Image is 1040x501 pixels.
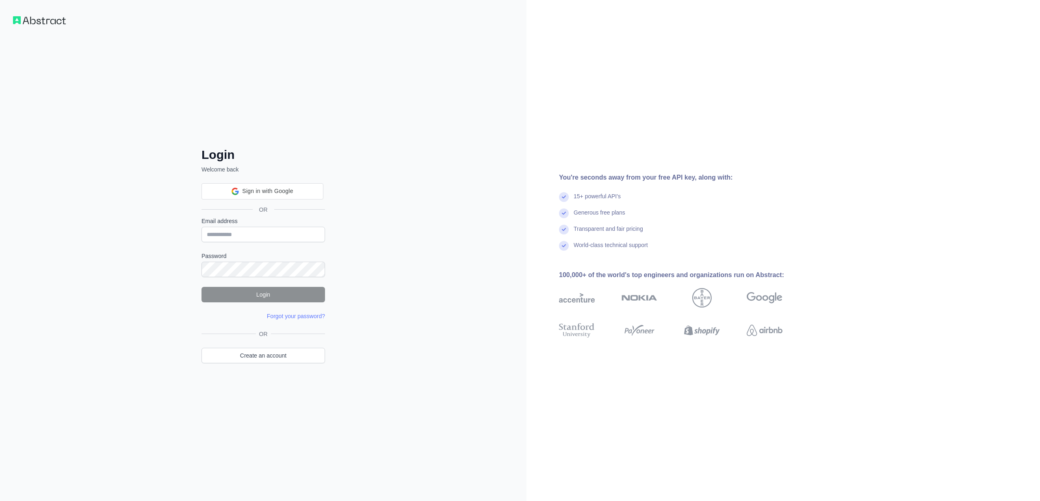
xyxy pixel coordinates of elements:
[559,173,808,182] div: You're seconds away from your free API key, along with:
[559,288,595,308] img: accenture
[574,225,643,241] div: Transparent and fair pricing
[13,16,66,24] img: Workflow
[559,192,569,202] img: check mark
[747,321,782,339] img: airbnb
[574,241,648,257] div: World-class technical support
[559,225,569,234] img: check mark
[267,313,325,319] a: Forgot your password?
[684,321,720,339] img: shopify
[201,217,325,225] label: Email address
[559,241,569,251] img: check mark
[622,288,657,308] img: nokia
[253,206,274,214] span: OR
[201,287,325,302] button: Login
[201,165,325,174] p: Welcome back
[747,288,782,308] img: google
[574,208,625,225] div: Generous free plans
[201,147,325,162] h2: Login
[256,330,271,338] span: OR
[201,183,323,200] div: Sign in with Google
[201,252,325,260] label: Password
[201,348,325,363] a: Create an account
[242,187,293,195] span: Sign in with Google
[622,321,657,339] img: payoneer
[559,321,595,339] img: stanford university
[559,270,808,280] div: 100,000+ of the world's top engineers and organizations run on Abstract:
[692,288,712,308] img: bayer
[559,208,569,218] img: check mark
[574,192,621,208] div: 15+ powerful API's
